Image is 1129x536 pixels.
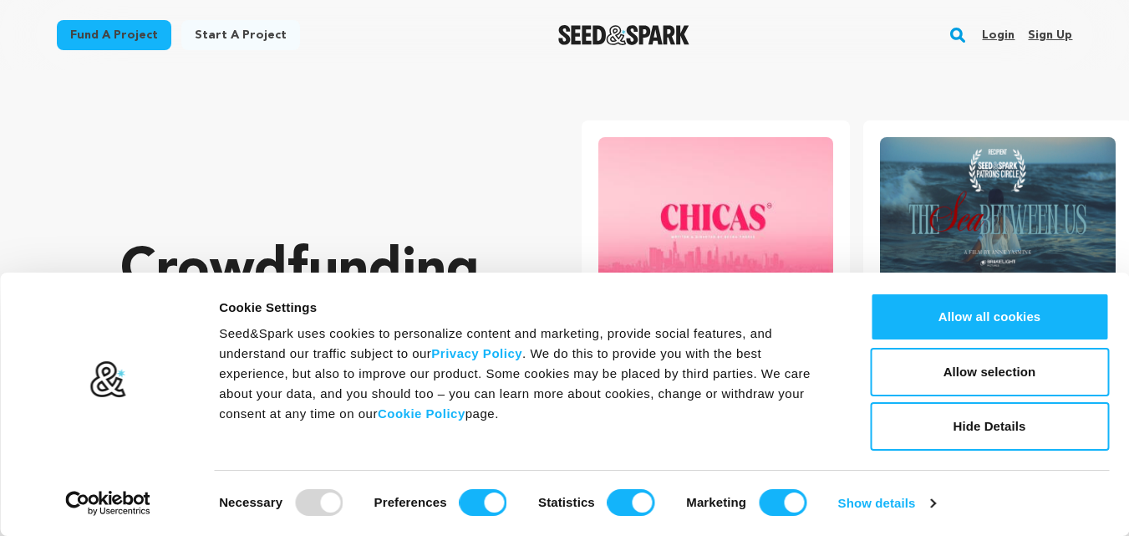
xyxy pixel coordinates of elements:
legend: Consent Selection [218,482,219,483]
img: Seed&Spark Logo Dark Mode [558,25,689,45]
strong: Marketing [686,495,746,509]
a: Cookie Policy [378,406,465,421]
a: Usercentrics Cookiebot - opens in a new window [35,491,181,516]
img: The Sea Between Us image [880,137,1116,298]
strong: Necessary [219,495,282,509]
img: CHICAS Pilot image [598,137,834,298]
strong: Statistics [538,495,595,509]
div: Seed&Spark uses cookies to personalize content and marketing, provide social features, and unders... [219,324,832,424]
a: Sign up [1028,22,1072,48]
a: Fund a project [57,20,171,50]
a: Login [982,22,1015,48]
button: Allow selection [870,348,1109,396]
a: Show details [838,491,935,516]
img: logo [89,360,127,399]
button: Allow all cookies [870,293,1109,341]
a: Start a project [181,20,300,50]
strong: Preferences [374,495,447,509]
div: Cookie Settings [219,298,832,318]
p: Crowdfunding that . [120,238,515,439]
button: Hide Details [870,402,1109,451]
a: Privacy Policy [431,346,522,360]
a: Seed&Spark Homepage [558,25,689,45]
